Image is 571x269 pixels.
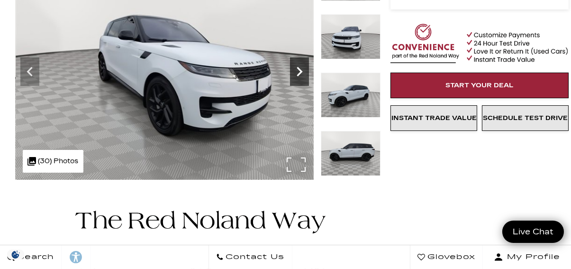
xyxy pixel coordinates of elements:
[425,250,475,264] span: Glovebox
[5,250,27,260] section: Click to Open Cookie Consent Modal
[508,226,558,237] span: Live Chat
[290,57,309,86] div: Next
[321,131,381,176] img: Used 2023 White Land Rover SE image 5
[321,73,381,118] img: Used 2023 White Land Rover SE image 4
[15,250,54,264] span: Search
[483,114,568,122] span: Schedule Test Drive
[502,221,564,243] a: Live Chat
[503,250,560,264] span: My Profile
[321,14,381,59] img: Used 2023 White Land Rover SE image 3
[482,105,569,131] a: Schedule Test Drive
[224,250,285,264] span: Contact Us
[391,114,477,122] span: Instant Trade Value
[390,105,477,131] a: Instant Trade Value
[23,150,83,173] div: (30) Photos
[5,250,27,260] img: Opt-Out Icon
[483,245,571,269] button: Open user profile menu
[208,245,292,269] a: Contact Us
[20,57,39,86] div: Previous
[390,73,569,98] a: Start Your Deal
[445,82,514,89] span: Start Your Deal
[410,245,483,269] a: Glovebox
